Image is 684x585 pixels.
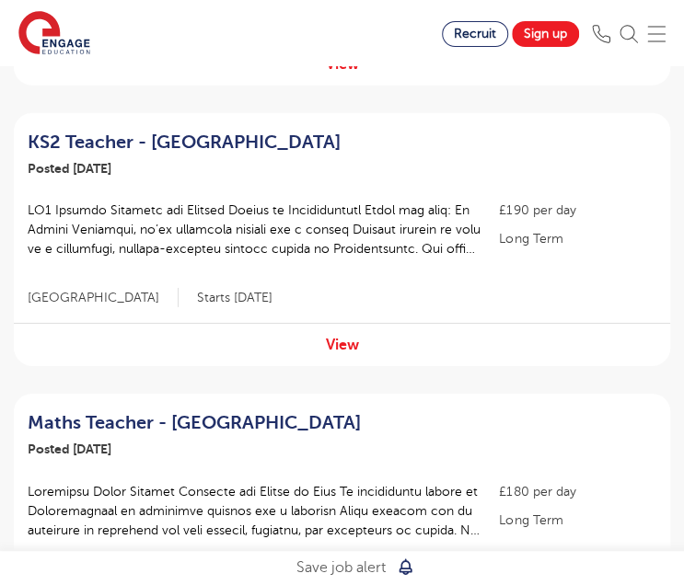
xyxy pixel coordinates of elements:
[18,11,90,57] img: Engage Education
[499,510,656,530] p: Long Term
[499,229,656,248] p: Long Term
[28,482,481,540] p: Loremipsu Dolor Sitamet Consecte adi Elitse do Eius Te incididuntu labore et Doloremagnaal en adm...
[326,56,359,73] a: View
[442,21,508,47] a: Recruit
[499,482,656,501] p: £180 per day
[28,412,468,434] a: Maths Teacher - [GEOGRAPHIC_DATA]
[620,25,638,43] img: Search
[326,337,359,353] a: View
[28,201,481,258] p: LO1 Ipsumdo Sitametc adi Elitsed Doeius te Incididuntutl Etdol mag aliq: En Admini Veniamqui, no’...
[512,21,579,47] a: Sign up
[296,556,386,579] p: Save job alert
[28,442,111,456] span: Posted [DATE]
[592,25,610,43] img: Phone
[28,132,468,154] a: KS2 Teacher - [GEOGRAPHIC_DATA]
[28,161,111,176] span: Posted [DATE]
[499,201,656,220] p: £190 per day
[647,25,666,43] img: Mobile Menu
[454,27,496,40] span: Recruit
